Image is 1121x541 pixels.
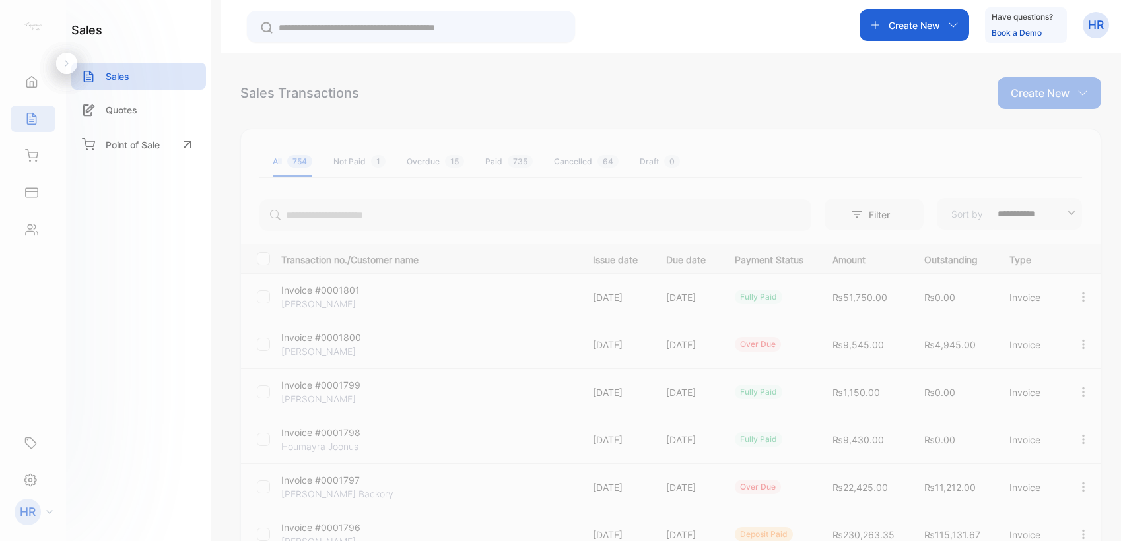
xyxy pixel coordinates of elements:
p: Invoice #0001796 [281,521,380,534]
button: Create New [998,77,1101,109]
span: ₨0.00 [924,292,955,303]
a: Quotes [71,96,206,123]
div: Sales Transactions [240,83,359,103]
a: Point of Sale [71,130,206,159]
p: HR [1088,16,1104,34]
div: Overdue [407,156,464,168]
p: Invoice [1009,290,1050,304]
p: [PERSON_NAME] Backory [281,487,393,501]
p: Invoice [1009,338,1050,352]
p: Quotes [106,103,137,117]
p: Invoice #0001801 [281,283,380,297]
p: Issue date [593,250,640,267]
span: ₨11,212.00 [924,482,976,493]
p: Filter [869,208,898,222]
p: Sort by [951,207,983,221]
div: fully paid [735,432,782,447]
button: Create New [860,9,969,41]
div: Not Paid [333,156,386,168]
p: [DATE] [666,433,707,447]
div: over due [735,337,781,352]
span: ₨1,150.00 [832,387,880,398]
p: [DATE] [593,290,640,304]
p: [DATE] [666,385,707,399]
span: ₨0.00 [924,434,955,445]
p: [DATE] [666,290,707,304]
p: [DATE] [666,480,707,494]
p: Invoice #0001800 [281,331,380,344]
span: ₨9,430.00 [832,434,884,445]
p: [DATE] [593,385,640,399]
span: ₨4,945.00 [924,339,976,350]
p: [PERSON_NAME] [281,344,380,358]
div: All [273,156,312,168]
p: Sales [106,69,129,83]
span: 15 [445,155,464,168]
p: Outstanding [924,250,982,267]
div: over due [735,480,781,494]
span: ₨9,545.00 [832,339,884,350]
span: 1 [371,155,386,168]
button: Sort by [937,198,1082,230]
p: [PERSON_NAME] [281,392,380,406]
div: fully paid [735,385,782,399]
p: Invoice [1009,385,1050,399]
p: [DATE] [593,433,640,447]
div: Cancelled [554,156,619,168]
p: Invoice [1009,433,1050,447]
h1: sales [71,21,102,39]
span: 64 [597,155,619,168]
p: Invoice #0001797 [281,473,380,487]
p: Due date [666,250,707,267]
p: [DATE] [593,338,640,352]
span: 754 [287,155,312,168]
span: ₨51,750.00 [832,292,887,303]
p: Create New [889,18,940,32]
p: Type [1009,250,1050,267]
span: ₨0.00 [924,387,955,398]
img: logo [23,17,43,37]
p: Amount [832,250,897,267]
p: Create New [1011,85,1070,101]
div: Paid [485,156,533,168]
span: ₨230,263.35 [832,529,895,540]
p: Transaction no./Customer name [281,250,576,267]
button: Filter [825,199,924,230]
p: [PERSON_NAME] [281,297,380,311]
p: Invoice #0001798 [281,426,380,439]
p: Point of Sale [106,138,160,152]
span: 0 [664,155,680,168]
span: ₨115,131.67 [924,529,980,540]
p: [DATE] [593,480,640,494]
button: HR [1083,9,1109,41]
p: Have questions? [992,11,1053,24]
span: 735 [508,155,533,168]
p: [DATE] [666,338,707,352]
p: Invoice [1009,480,1050,494]
div: Draft [640,156,680,168]
p: Payment Status [735,250,806,267]
a: Book a Demo [992,28,1042,38]
span: ₨22,425.00 [832,482,888,493]
p: HR [20,503,36,521]
p: Houmayra Joonus [281,439,380,453]
p: Invoice #0001799 [281,378,380,392]
div: fully paid [735,290,782,304]
a: Sales [71,63,206,90]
